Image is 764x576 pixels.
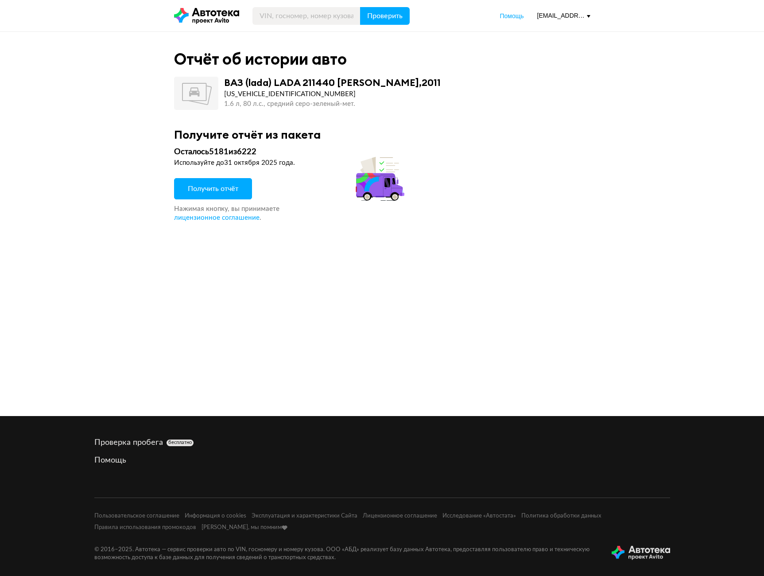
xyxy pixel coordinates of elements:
[224,77,441,88] div: ВАЗ (lada) LАDА 211440 [PERSON_NAME] , 2011
[442,512,516,520] a: Исследование «Автостата»
[224,90,441,99] div: [US_VEHICLE_IDENTIFICATION_NUMBER]
[168,440,192,446] span: бесплатно
[174,206,279,221] span: Нажимая кнопку, вы принимаете .
[360,7,410,25] button: Проверить
[188,185,238,192] span: Получить отчёт
[174,214,260,221] span: лицензионное соглашение
[94,437,670,448] a: Проверка пробегабесплатно
[252,512,357,520] a: Эксплуатация и характеристики Сайта
[94,455,670,466] a: Помощь
[202,524,287,532] a: [PERSON_NAME], мы помним
[174,128,590,141] div: Получите отчёт из пакета
[174,159,407,167] div: Используйте до 31 октября 2025 года .
[367,12,403,19] span: Проверить
[224,99,441,109] div: 1.6 л, 80 л.c., средний серо-зеленый-мет.
[174,50,347,69] div: Отчёт об истории авто
[94,546,597,562] p: © 2016– 2025 . Автотека — сервис проверки авто по VIN, госномеру и номеру кузова. ООО «АБД» реали...
[174,147,407,158] div: Осталось 5181 из 6222
[363,512,437,520] a: Лицензионное соглашение
[612,546,670,560] img: tWS6KzJlK1XUpy65r7uaHVIs4JI6Dha8Nraz9T2hA03BhoCc4MtbvZCxBLwJIh+mQSIAkLBJpqMoKVdP8sONaFJLCz6I0+pu7...
[521,512,601,520] a: Политика обработки данных
[174,214,260,222] a: лицензионное соглашение
[500,12,524,19] span: Помощь
[94,512,179,520] a: Пользовательское соглашение
[185,512,246,520] a: Информация о cookies
[174,178,252,199] button: Получить отчёт
[94,524,196,532] a: Правила использования промокодов
[94,437,670,448] div: Проверка пробега
[500,12,524,20] a: Помощь
[252,7,361,25] input: VIN, госномер, номер кузова
[537,12,590,20] div: [EMAIL_ADDRESS][DOMAIN_NAME]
